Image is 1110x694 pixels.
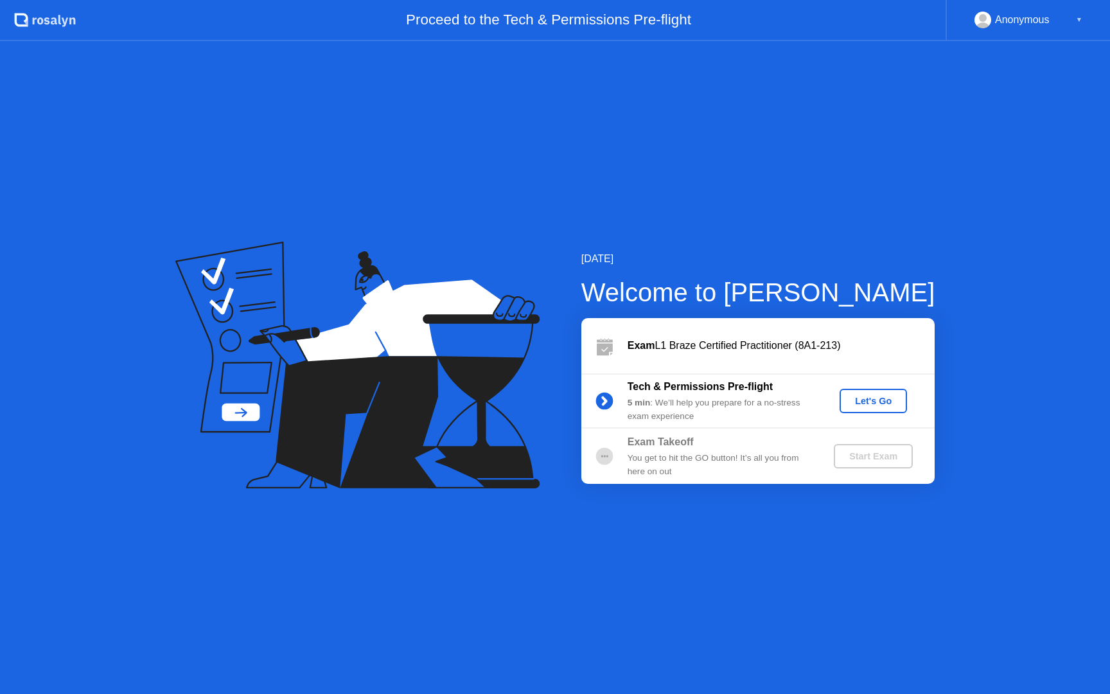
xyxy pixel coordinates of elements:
[628,398,651,407] b: 5 min
[840,389,907,413] button: Let's Go
[581,273,935,312] div: Welcome to [PERSON_NAME]
[628,338,935,353] div: L1 Braze Certified Practitioner (8A1-213)
[581,251,935,267] div: [DATE]
[628,340,655,351] b: Exam
[839,451,908,461] div: Start Exam
[628,436,694,447] b: Exam Takeoff
[628,452,813,478] div: You get to hit the GO button! It’s all you from here on out
[1076,12,1082,28] div: ▼
[845,396,902,406] div: Let's Go
[834,444,913,468] button: Start Exam
[628,381,773,392] b: Tech & Permissions Pre-flight
[995,12,1050,28] div: Anonymous
[628,396,813,423] div: : We’ll help you prepare for a no-stress exam experience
